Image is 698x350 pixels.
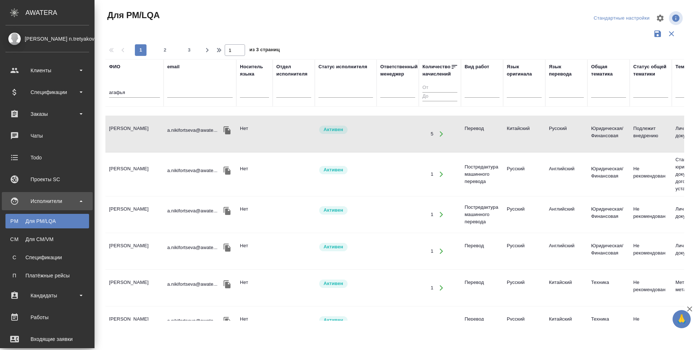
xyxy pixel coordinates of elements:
[9,254,85,261] div: Спецификации
[461,239,503,264] td: Перевод
[324,126,343,133] p: Активен
[630,275,672,301] td: Не рекомендован
[587,239,630,264] td: Юридическая/Финансовая
[422,63,451,78] div: Количество начислений
[5,130,89,141] div: Чаты
[236,121,273,147] td: Нет
[651,27,665,41] button: Сохранить фильтры
[587,275,630,301] td: Техника
[5,250,89,265] a: ССпецификации
[2,308,93,326] a: Работы
[5,87,89,98] div: Спецификации
[5,232,89,247] a: CMДля CM/VM
[249,45,280,56] span: из 3 страниц
[105,239,164,264] td: [PERSON_NAME]
[105,312,164,337] td: [PERSON_NAME]
[592,13,651,24] div: split button
[431,284,433,292] div: 1
[422,84,457,93] input: От
[2,330,93,348] a: Входящие заявки
[545,275,587,301] td: Китайский
[5,196,89,207] div: Исполнители
[324,207,343,214] p: Активен
[236,239,273,264] td: Нет
[5,35,89,43] div: [PERSON_NAME] n.tretyakova
[461,275,503,301] td: Перевод
[5,152,89,163] div: Todo
[434,127,449,142] button: Открыть работы
[276,63,311,78] div: Отдел исполнителя
[222,205,233,216] button: Скопировать
[675,312,688,327] span: 🙏
[184,44,195,56] button: 3
[422,92,457,101] input: До
[318,63,367,70] div: Статус исполнителя
[673,310,691,328] button: 🙏
[318,316,373,325] div: Рядовой исполнитель: назначай с учетом рейтинга
[9,236,85,243] div: Для CM/VM
[503,275,545,301] td: Русский
[633,63,668,78] div: Статус общей тематики
[431,248,433,255] div: 1
[222,316,233,326] button: Скопировать
[167,127,217,134] p: a.nikifortseva@awate...
[2,170,93,188] a: Проекты SC
[105,202,164,227] td: [PERSON_NAME]
[167,244,217,251] p: a.nikifortseva@awate...
[167,63,180,70] div: email
[434,207,449,222] button: Открыть работы
[5,214,89,228] a: PMДля PM/LQA
[222,279,233,290] button: Скопировать
[651,9,669,27] span: Настроить таблицу
[549,63,584,78] div: Язык перевода
[324,243,343,251] p: Активен
[503,202,545,227] td: Русский
[324,280,343,287] p: Активен
[675,63,697,70] div: Тематика
[167,317,217,325] p: a.nikifortseva@awate...
[434,244,449,259] button: Открыть работы
[545,239,587,264] td: Английский
[587,312,630,337] td: Техника
[324,317,343,324] p: Активен
[434,167,449,182] button: Открыть работы
[5,268,89,283] a: ППлатёжные рейсы
[318,205,373,215] div: Рядовой исполнитель: назначай с учетом рейтинга
[630,162,672,187] td: Не рекомендован
[324,166,343,174] p: Активен
[507,63,542,78] div: Язык оригинала
[167,167,217,174] p: a.nikifortseva@awate...
[630,239,672,264] td: Не рекомендован
[105,275,164,301] td: [PERSON_NAME]
[159,46,171,54] span: 2
[222,165,233,176] button: Скопировать
[318,125,373,135] div: Рядовой исполнитель: назначай с учетом рейтинга
[591,63,626,78] div: Общая тематика
[5,334,89,345] div: Входящие заявки
[105,121,164,147] td: [PERSON_NAME]
[9,272,85,279] div: Платёжные рейсы
[431,211,433,218] div: 1
[222,125,233,136] button: Скопировать
[236,275,273,301] td: Нет
[167,207,217,215] p: a.nikifortseva@awate...
[465,63,489,70] div: Вид работ
[105,162,164,187] td: [PERSON_NAME]
[318,279,373,289] div: Рядовой исполнитель: назначай с учетом рейтинга
[380,63,418,78] div: Ответственный менеджер
[503,121,545,147] td: Китайский
[461,160,503,189] td: Постредактура машинного перевода
[461,200,503,229] td: Постредактура машинного перевода
[159,44,171,56] button: 2
[545,121,587,147] td: Русский
[167,281,217,288] p: a.nikifortseva@awate...
[25,5,95,20] div: AWATERA
[9,217,85,225] div: Для PM/LQA
[236,202,273,227] td: Нет
[587,162,630,187] td: Юридическая/Финансовая
[109,63,120,70] div: ФИО
[184,46,195,54] span: 3
[461,121,503,147] td: Перевод
[236,312,273,337] td: Нет
[461,312,503,337] td: Перевод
